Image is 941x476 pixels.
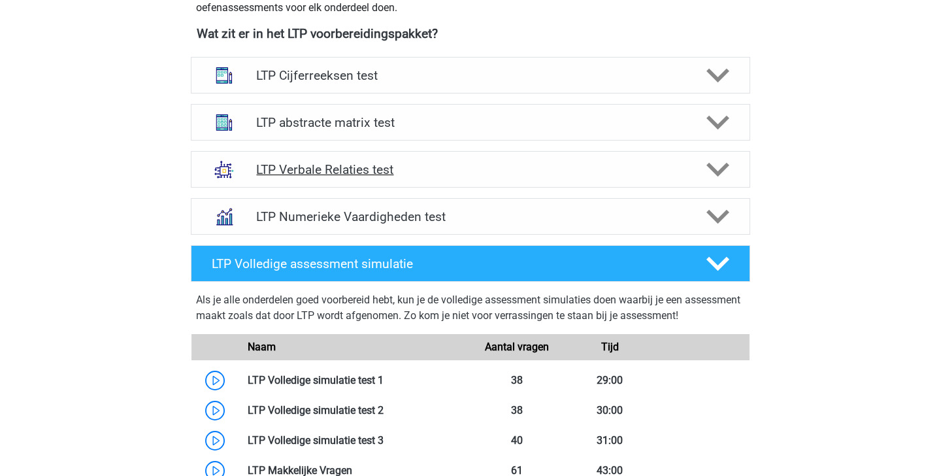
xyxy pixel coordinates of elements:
[197,26,744,41] h4: Wat zit er in het LTP voorbereidingspakket?
[186,198,755,235] a: numeriek redeneren LTP Numerieke Vaardigheden test
[186,104,755,141] a: abstracte matrices LTP abstracte matrix test
[207,105,241,139] img: abstracte matrices
[207,152,241,186] img: analogieen
[196,292,745,329] div: Als je alle onderdelen goed voorbereid hebt, kun je de volledige assessment simulaties doen waarb...
[186,245,755,282] a: LTP Volledige assessment simulatie
[207,58,241,92] img: cijferreeksen
[470,339,563,355] div: Aantal vragen
[256,115,684,130] h4: LTP abstracte matrix test
[207,199,241,233] img: numeriek redeneren
[238,339,470,355] div: Naam
[186,57,755,93] a: cijferreeksen LTP Cijferreeksen test
[256,162,684,177] h4: LTP Verbale Relaties test
[212,256,685,271] h4: LTP Volledige assessment simulatie
[256,209,684,224] h4: LTP Numerieke Vaardigheden test
[238,433,470,449] div: LTP Volledige simulatie test 3
[563,339,656,355] div: Tijd
[238,403,470,418] div: LTP Volledige simulatie test 2
[186,151,755,188] a: analogieen LTP Verbale Relaties test
[256,68,684,83] h4: LTP Cijferreeksen test
[238,373,470,388] div: LTP Volledige simulatie test 1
